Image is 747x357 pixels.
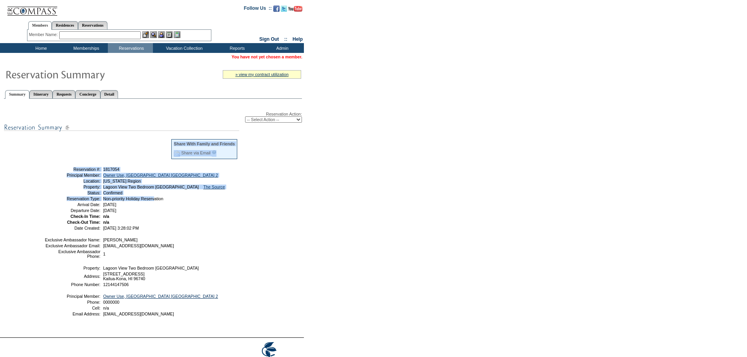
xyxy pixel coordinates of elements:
span: :: [284,36,287,42]
td: Date Created: [44,226,100,230]
strong: Check-Out Time: [67,220,100,225]
span: [STREET_ADDRESS] Kailua-Kona, HI 96740 [103,272,145,281]
span: [EMAIL_ADDRESS][DOMAIN_NAME] [103,312,174,316]
a: Subscribe to our YouTube Channel [288,8,302,13]
div: Share With Family and Friends [174,141,235,146]
span: n/a [103,306,109,310]
span: Confirmed [103,190,122,195]
span: Non-priority Holiday Reservation [103,196,163,201]
span: [US_STATE] Region [103,179,141,183]
td: Exclusive Ambassador Name: [44,237,100,242]
span: [EMAIL_ADDRESS][DOMAIN_NAME] [103,243,174,248]
img: Reservaton Summary [5,66,162,82]
a: Requests [53,90,75,98]
td: Property: [44,185,100,189]
img: b_calculator.gif [174,31,180,38]
span: [DATE] [103,208,116,213]
a: Help [293,36,303,42]
span: Lagoon View Two Bedroom [GEOGRAPHIC_DATA] [103,266,199,270]
td: Memberships [63,43,108,53]
td: Status: [44,190,100,195]
td: Address: [44,272,100,281]
a: Owner Use, [GEOGRAPHIC_DATA] [GEOGRAPHIC_DATA] 2 [103,294,218,299]
td: Phone Number: [44,282,100,287]
td: Home [18,43,63,53]
strong: Check-In Time: [71,214,100,219]
td: Departure Date: [44,208,100,213]
span: 0000000 [103,300,120,304]
td: Cell: [44,306,100,310]
td: Reports [214,43,259,53]
div: Reservation Action: [4,112,302,123]
td: Principal Member: [44,294,100,299]
td: Admin [259,43,304,53]
a: Become our fan on Facebook [273,8,280,13]
span: [PERSON_NAME] [103,237,138,242]
td: Phone: [44,300,100,304]
td: Arrival Date: [44,202,100,207]
td: Location: [44,179,100,183]
a: Detail [100,90,118,98]
td: Reservations [108,43,153,53]
div: Member Name: [29,31,59,38]
img: b_edit.gif [142,31,149,38]
td: Property: [44,266,100,270]
span: n/a [103,220,109,225]
span: [DATE] [103,202,116,207]
a: Concierge [75,90,100,98]
a: Members [28,21,52,30]
img: Subscribe to our YouTube Channel [288,6,302,12]
a: » view my contract utilization [235,72,289,77]
img: Become our fan on Facebook [273,5,280,12]
img: Impersonate [158,31,165,38]
td: Vacation Collection [153,43,214,53]
span: 12144147506 [103,282,129,287]
a: Owner Use, [GEOGRAPHIC_DATA] [GEOGRAPHIC_DATA] 2 [103,173,218,178]
input: What is this? [212,150,216,154]
img: View [150,31,157,38]
span: [DATE] 3:28:02 PM [103,226,139,230]
td: Email Address: [44,312,100,316]
td: Exclusive Ambassador Email: [44,243,100,248]
td: Follow Us :: [244,5,272,14]
img: Follow us on Twitter [281,5,287,12]
td: Reservation Type: [44,196,100,201]
a: The Source [203,185,225,189]
a: Follow us on Twitter [281,8,287,13]
span: 1817054 [103,167,120,172]
a: Residences [52,21,78,29]
td: Principal Member: [44,173,100,178]
a: Itinerary [29,90,53,98]
span: 1 [103,252,105,256]
a: Summary [5,90,29,99]
span: Lagoon View Two Bedroom [GEOGRAPHIC_DATA] [103,185,199,189]
span: n/a [103,214,109,219]
td: Reservation #: [44,167,100,172]
span: You have not yet chosen a member. [232,54,302,59]
a: Reservations [78,21,107,29]
img: Reservations [166,31,173,38]
a: Share via Email [181,150,211,155]
td: Exclusive Ambassador Phone: [44,249,100,259]
a: Sign Out [259,36,279,42]
img: subTtlResSummary.gif [4,123,239,132]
